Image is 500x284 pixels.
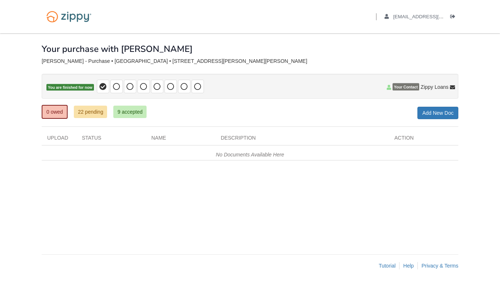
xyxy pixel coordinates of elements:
[393,83,419,91] span: Your Contact
[76,134,146,145] div: Status
[42,58,458,64] div: [PERSON_NAME] - Purchase • [GEOGRAPHIC_DATA] • [STREET_ADDRESS][PERSON_NAME][PERSON_NAME]
[393,14,477,19] span: kristinhoban83@gmail.com
[421,83,448,91] span: Zippy Loans
[417,107,458,119] a: Add New Doc
[46,84,94,91] span: You are finished for now
[42,134,76,145] div: Upload
[389,134,458,145] div: Action
[450,14,458,21] a: Log out
[74,106,107,118] a: 22 pending
[215,134,389,145] div: Description
[42,105,68,119] a: 0 owed
[385,14,477,21] a: edit profile
[42,44,193,54] h1: Your purchase with [PERSON_NAME]
[113,106,147,118] a: 9 accepted
[42,7,96,26] img: Logo
[146,134,215,145] div: Name
[379,263,395,269] a: Tutorial
[421,263,458,269] a: Privacy & Terms
[216,152,284,158] em: No Documents Available Here
[403,263,414,269] a: Help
